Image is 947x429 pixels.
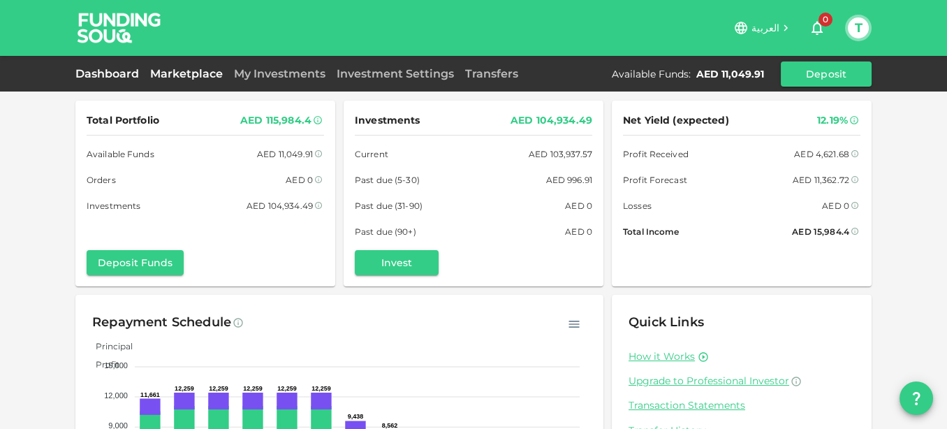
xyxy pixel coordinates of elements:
[781,61,872,87] button: Deposit
[848,17,869,38] button: T
[87,173,116,187] span: Orders
[104,391,128,400] tspan: 12,000
[629,314,704,330] span: Quick Links
[629,375,789,387] span: Upgrade to Professional Investor
[623,147,689,161] span: Profit Received
[511,112,592,129] div: AED 104,934.49
[355,250,439,275] button: Invest
[355,112,420,129] span: Investments
[623,173,687,187] span: Profit Forecast
[87,250,184,275] button: Deposit Funds
[792,224,849,239] div: AED 15,984.4
[355,224,416,239] span: Past due (90+)
[629,350,695,363] a: How it Works
[822,198,849,213] div: AED 0
[793,173,849,187] div: AED 11,362.72
[623,198,652,213] span: Losses
[900,381,933,415] button: question
[355,198,423,213] span: Past due (31-90)
[85,359,119,370] span: Profit
[85,341,133,351] span: Principal
[257,147,313,161] div: AED 11,049.91
[355,173,420,187] span: Past due (5-30)
[529,147,592,161] div: AED 103,937.57
[87,147,154,161] span: Available Funds
[565,224,592,239] div: AED 0
[696,67,764,81] div: AED 11,049.91
[623,224,679,239] span: Total Income
[629,399,855,412] a: Transaction Statements
[87,198,140,213] span: Investments
[460,67,524,80] a: Transfers
[565,198,592,213] div: AED 0
[247,198,313,213] div: AED 104,934.49
[228,67,331,80] a: My Investments
[355,147,388,161] span: Current
[612,67,691,81] div: Available Funds :
[794,147,849,161] div: AED 4,621.68
[545,173,592,187] div: AED 996.91
[629,375,855,388] a: Upgrade to Professional Investor
[818,13,832,27] span: 0
[145,67,228,80] a: Marketplace
[623,112,729,129] span: Net Yield (expected)
[817,112,848,129] div: 12.19%
[286,173,313,187] div: AED 0
[240,112,311,129] div: AED 115,984.4
[75,67,145,80] a: Dashboard
[104,361,128,370] tspan: 15,000
[92,312,231,334] div: Repayment Schedule
[87,112,159,129] span: Total Portfolio
[331,67,460,80] a: Investment Settings
[751,22,779,34] span: العربية
[803,14,831,42] button: 0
